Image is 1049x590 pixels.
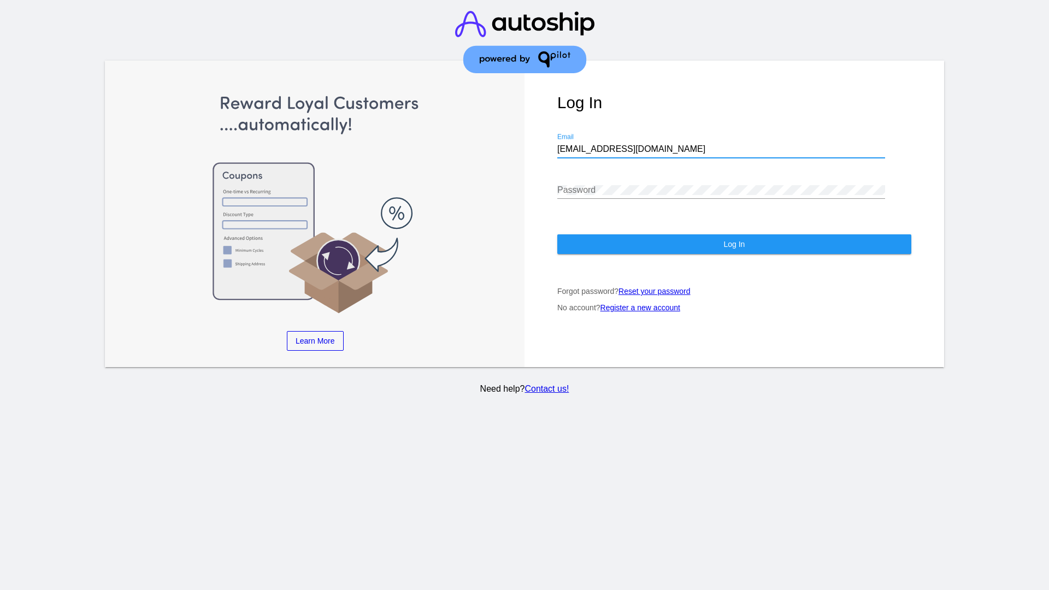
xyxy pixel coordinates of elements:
[296,337,335,345] span: Learn More
[557,93,911,112] h1: Log In
[287,331,344,351] a: Learn More
[557,303,911,312] p: No account?
[557,234,911,254] button: Log In
[557,287,911,296] p: Forgot password?
[723,240,745,249] span: Log In
[557,144,885,154] input: Email
[600,303,680,312] a: Register a new account
[618,287,691,296] a: Reset your password
[138,93,492,315] img: Apply Coupons Automatically to Scheduled Orders with QPilot
[524,384,569,393] a: Contact us!
[103,384,946,394] p: Need help?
